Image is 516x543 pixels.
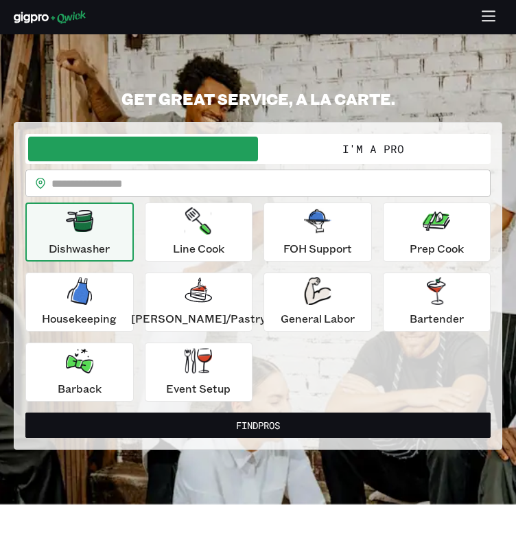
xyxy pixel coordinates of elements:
[25,343,134,402] button: Barback
[283,240,352,257] p: FOH Support
[145,273,253,332] button: [PERSON_NAME]/Pastry
[263,273,372,332] button: General Labor
[49,240,110,257] p: Dishwasher
[25,203,134,262] button: Dishwasher
[145,203,253,262] button: Line Cook
[131,310,266,327] p: [PERSON_NAME]/Pastry
[58,380,102,397] p: Barback
[383,203,491,262] button: Prep Cook
[28,137,258,161] button: I'm a Business
[166,380,231,397] p: Event Setup
[258,137,488,161] button: I'm a Pro
[410,310,464,327] p: Bartender
[281,310,355,327] p: General Labor
[173,240,224,257] p: Line Cook
[14,89,502,108] h2: GET GREAT SERVICE, A LA CARTE.
[410,240,464,257] p: Prep Cook
[383,273,491,332] button: Bartender
[25,273,134,332] button: Housekeeping
[42,310,117,327] p: Housekeeping
[25,413,491,438] button: FindPros
[145,343,253,402] button: Event Setup
[263,203,372,262] button: FOH Support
